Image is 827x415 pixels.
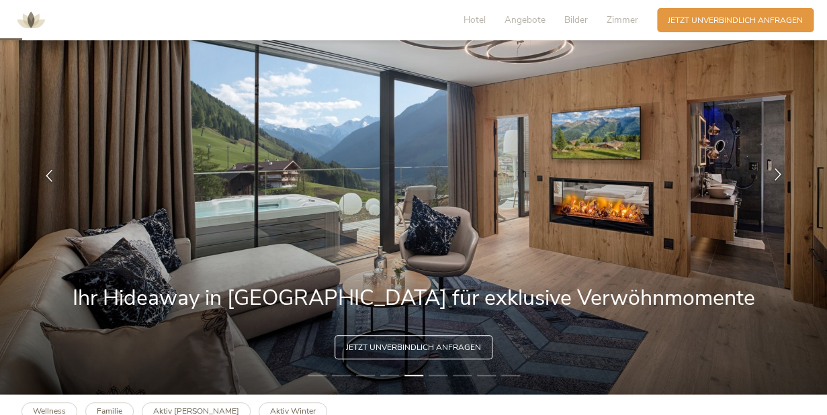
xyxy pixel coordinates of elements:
span: Angebote [505,13,546,26]
span: Jetzt unverbindlich anfragen [346,342,481,353]
span: Bilder [564,13,588,26]
span: Hotel [464,13,486,26]
span: Zimmer [607,13,638,26]
a: AMONTI & LUNARIS Wellnessresort [11,16,51,24]
span: Jetzt unverbindlich anfragen [668,15,803,26]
